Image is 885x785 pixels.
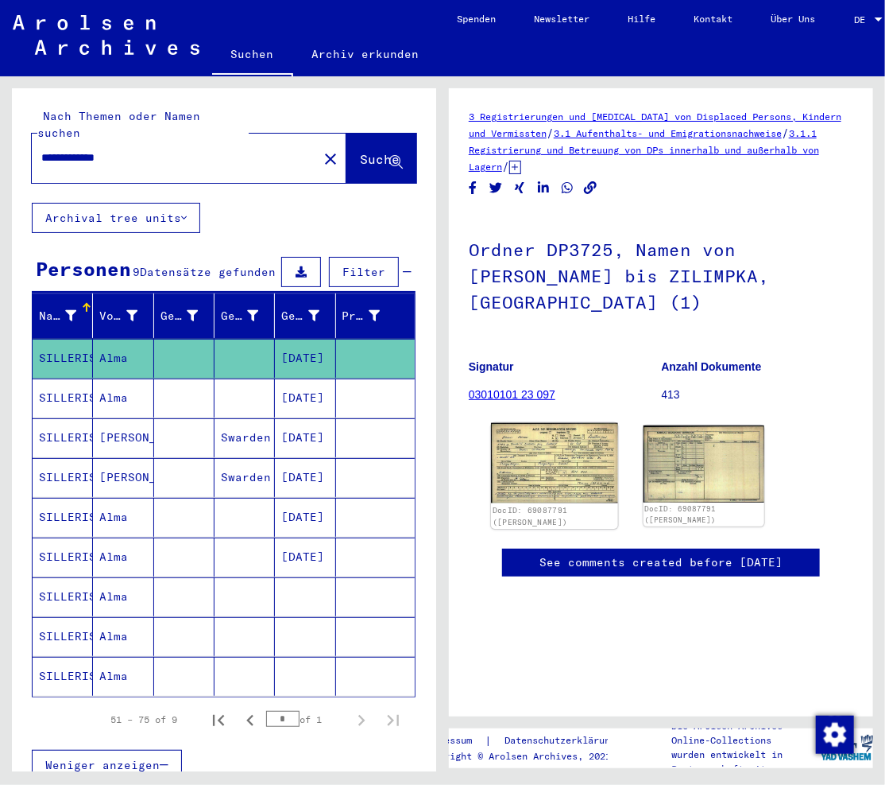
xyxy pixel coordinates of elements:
mat-cell: [DATE] [275,498,335,537]
mat-header-cell: Geburtsname [154,293,214,338]
div: Geburtsname [160,303,218,328]
button: Archival tree units [32,203,200,233]
mat-header-cell: Geburt‏ [214,293,275,338]
mat-cell: [DATE] [275,458,335,497]
a: Archiv erkunden [293,35,439,73]
p: Copyright © Arolsen Archives, 2021 [422,749,635,764]
mat-header-cell: Vorname [93,293,153,338]
span: Filter [342,265,385,279]
div: 51 – 75 of 9 [110,713,177,727]
button: Next page [346,704,377,736]
img: 001.jpg [491,423,618,503]
a: 03010101 23 097 [469,388,555,401]
button: Weniger anzeigen [32,750,182,780]
p: 413 [662,387,854,403]
button: Share on Facebook [465,178,481,198]
mat-cell: Alma [93,538,153,577]
mat-cell: Alma [93,617,153,656]
a: DocID: 69087791 ([PERSON_NAME]) [493,506,568,527]
img: Zustimmung ändern [816,716,854,754]
a: 3 Registrierungen und [MEDICAL_DATA] von Displaced Persons, Kindern und Vermissten [469,111,841,139]
button: Previous page [234,704,266,736]
mat-cell: SILLERIS [33,577,93,616]
img: 002.jpg [643,426,764,503]
div: Prisoner # [342,303,400,328]
span: Datensätze gefunden [140,265,276,279]
a: 3.1 Aufenthalts- und Emigrationsnachweise [554,127,782,139]
div: Geburtsdatum [281,303,338,328]
p: wurden entwickelt in Partnerschaft mit [672,748,821,776]
div: of 1 [266,712,346,727]
div: Geburt‏ [221,303,278,328]
div: | [422,733,635,749]
button: First page [203,704,234,736]
a: Impressum [422,733,485,749]
h1: Ordner DP3725, Namen von [PERSON_NAME] bis ZILIMPKA, [GEOGRAPHIC_DATA] (1) [469,213,853,336]
div: Vorname [99,303,157,328]
div: Prisoner # [342,308,380,324]
mat-cell: Alma [93,379,153,418]
mat-cell: SILLERIS [33,498,93,537]
mat-cell: [PERSON_NAME] [93,418,153,457]
mat-cell: Swarden [214,458,275,497]
mat-cell: Alma [93,577,153,616]
mat-cell: Alma [93,657,153,696]
a: DocID: 69087791 ([PERSON_NAME]) [645,504,717,524]
mat-cell: Swarden [214,418,275,457]
div: Nachname [39,303,96,328]
mat-header-cell: Prisoner # [336,293,415,338]
mat-cell: [DATE] [275,418,335,457]
mat-cell: Alma [93,339,153,378]
div: Geburt‏ [221,308,258,324]
a: 3.1.1 Registrierung und Betreuung von DPs innerhalb und außerhalb von Lagern [469,127,819,173]
mat-cell: SILLERIS [33,339,93,378]
button: Share on WhatsApp [559,178,576,198]
span: / [547,126,554,140]
a: See comments created before [DATE] [539,554,783,571]
b: Anzahl Dokumente [662,360,762,373]
mat-cell: SILLERIS [33,538,93,577]
button: Last page [377,704,409,736]
span: 9 [133,265,140,279]
div: Zustimmung ändern [815,715,853,753]
div: Geburtsname [160,308,198,324]
p: Die Arolsen Archives Online-Collections [672,719,821,748]
button: Filter [329,257,399,287]
span: Suche [360,151,400,167]
span: / [782,126,789,140]
div: Vorname [99,308,137,324]
mat-cell: [DATE] [275,379,335,418]
button: Clear [315,142,346,174]
span: Weniger anzeigen [45,758,160,772]
mat-cell: Alma [93,498,153,537]
mat-cell: [DATE] [275,339,335,378]
mat-cell: SILLERIS [33,379,93,418]
a: Suchen [212,35,293,76]
mat-header-cell: Geburtsdatum [275,293,335,338]
mat-label: Nach Themen oder Namen suchen [37,109,200,140]
button: Share on Xing [512,178,528,198]
mat-cell: SILLERIS [33,617,93,656]
mat-cell: SILLERIS [33,657,93,696]
div: Nachname [39,308,76,324]
img: Arolsen_neg.svg [13,15,199,55]
div: Geburtsdatum [281,308,319,324]
button: Share on Twitter [488,178,504,198]
b: Signatur [469,360,514,373]
button: Suche [346,134,416,183]
span: / [502,159,509,173]
button: Share on LinkedIn [535,178,552,198]
div: Personen [36,255,131,283]
mat-header-cell: Nachname [33,293,93,338]
button: Copy link [582,178,599,198]
mat-cell: SILLERIS [33,418,93,457]
mat-cell: [PERSON_NAME] [93,458,153,497]
mat-cell: [DATE] [275,538,335,577]
mat-cell: SILLERIS [33,458,93,497]
a: Datenschutzerklärung [492,733,635,749]
span: DE [854,14,871,25]
mat-icon: close [321,150,340,169]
